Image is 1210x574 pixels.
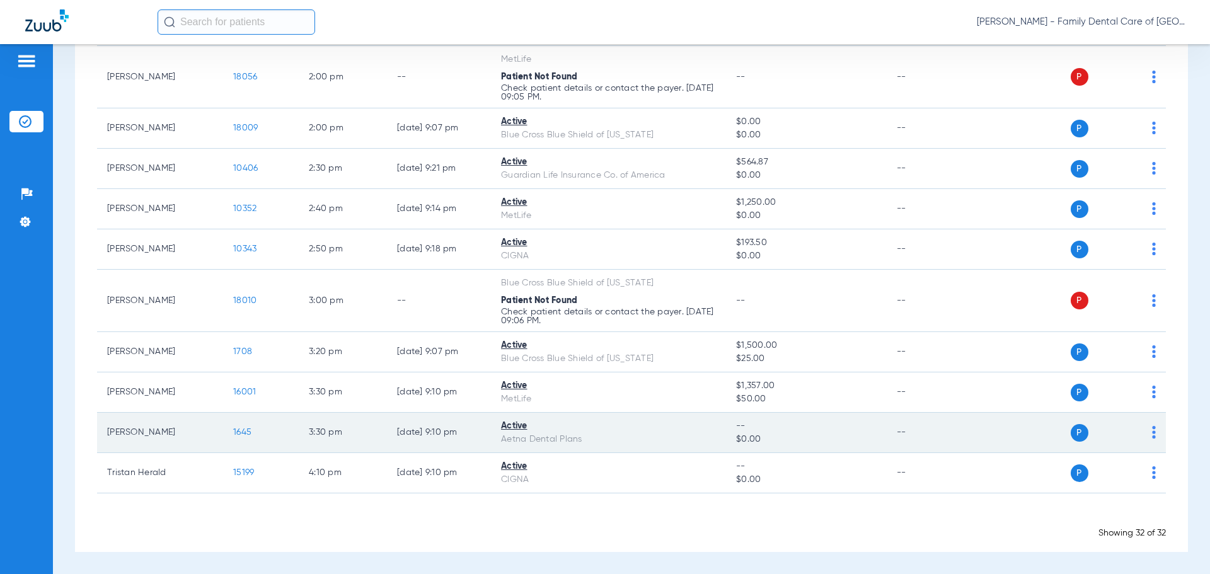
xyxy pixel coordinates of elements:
td: [DATE] 9:07 PM [387,332,491,372]
td: [PERSON_NAME] [97,332,223,372]
div: Active [501,236,716,250]
img: group-dot-blue.svg [1152,386,1156,398]
td: 2:50 PM [299,229,387,270]
td: -- [887,108,972,149]
div: MetLife [501,393,716,406]
div: Active [501,115,716,129]
span: P [1071,384,1088,401]
span: P [1071,200,1088,218]
td: -- [887,149,972,189]
div: Active [501,420,716,433]
img: group-dot-blue.svg [1152,162,1156,175]
td: [DATE] 9:10 PM [387,453,491,493]
div: Aetna Dental Plans [501,433,716,446]
td: 2:30 PM [299,149,387,189]
span: 16001 [233,387,256,396]
div: Blue Cross Blue Shield of [US_STATE] [501,277,716,290]
td: [DATE] 9:14 PM [387,189,491,229]
td: 3:30 PM [299,413,387,453]
img: group-dot-blue.svg [1152,71,1156,83]
div: CIGNA [501,250,716,263]
span: $0.00 [736,250,876,263]
span: $1,357.00 [736,379,876,393]
span: P [1071,160,1088,178]
span: $0.00 [736,115,876,129]
span: 1708 [233,347,252,356]
td: -- [887,189,972,229]
span: -- [736,420,876,433]
div: MetLife [501,209,716,222]
span: [PERSON_NAME] - Family Dental Care of [GEOGRAPHIC_DATA] [977,16,1185,28]
img: group-dot-blue.svg [1152,294,1156,307]
td: 3:20 PM [299,332,387,372]
td: 2:00 PM [299,108,387,149]
img: hamburger-icon [16,54,37,69]
td: -- [887,46,972,108]
span: 18009 [233,123,258,132]
p: Check patient details or contact the payer. [DATE] 09:06 PM. [501,307,716,325]
div: Guardian Life Insurance Co. of America [501,169,716,182]
span: P [1071,120,1088,137]
td: -- [887,372,972,413]
img: group-dot-blue.svg [1152,466,1156,479]
span: -- [736,72,746,81]
span: $0.00 [736,433,876,446]
span: 10343 [233,244,256,253]
span: P [1071,292,1088,309]
span: Patient Not Found [501,296,577,305]
input: Search for patients [158,9,315,35]
td: -- [887,229,972,270]
td: [PERSON_NAME] [97,189,223,229]
td: [PERSON_NAME] [97,270,223,332]
td: [PERSON_NAME] [97,413,223,453]
span: Patient Not Found [501,72,577,81]
span: 10352 [233,204,256,213]
span: $50.00 [736,393,876,406]
td: 2:00 PM [299,46,387,108]
td: -- [387,46,491,108]
td: -- [887,270,972,332]
td: [DATE] 9:10 PM [387,372,491,413]
img: group-dot-blue.svg [1152,202,1156,215]
div: Active [501,460,716,473]
span: $0.00 [736,129,876,142]
span: P [1071,464,1088,482]
span: 15199 [233,468,254,477]
span: $564.87 [736,156,876,169]
div: Active [501,339,716,352]
td: 3:30 PM [299,372,387,413]
div: CIGNA [501,473,716,486]
span: P [1071,343,1088,361]
td: -- [887,413,972,453]
span: 18056 [233,72,257,81]
td: [PERSON_NAME] [97,372,223,413]
td: -- [887,453,972,493]
img: group-dot-blue.svg [1152,345,1156,358]
td: [PERSON_NAME] [97,108,223,149]
span: -- [736,460,876,473]
p: Check patient details or contact the payer. [DATE] 09:05 PM. [501,84,716,101]
td: 4:10 PM [299,453,387,493]
span: $193.50 [736,236,876,250]
td: [PERSON_NAME] [97,229,223,270]
div: Blue Cross Blue Shield of [US_STATE] [501,352,716,365]
img: Search Icon [164,16,175,28]
span: Showing 32 of 32 [1098,529,1166,537]
td: -- [887,332,972,372]
span: $0.00 [736,209,876,222]
td: [PERSON_NAME] [97,149,223,189]
span: P [1071,68,1088,86]
span: 10406 [233,164,258,173]
td: Tristan Herald [97,453,223,493]
div: MetLife [501,53,716,66]
td: [DATE] 9:10 PM [387,413,491,453]
span: P [1071,424,1088,442]
img: group-dot-blue.svg [1152,122,1156,134]
div: Active [501,379,716,393]
span: 18010 [233,296,256,305]
span: $0.00 [736,169,876,182]
span: $0.00 [736,473,876,486]
span: -- [736,296,746,305]
td: [PERSON_NAME] [97,46,223,108]
span: $1,250.00 [736,196,876,209]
